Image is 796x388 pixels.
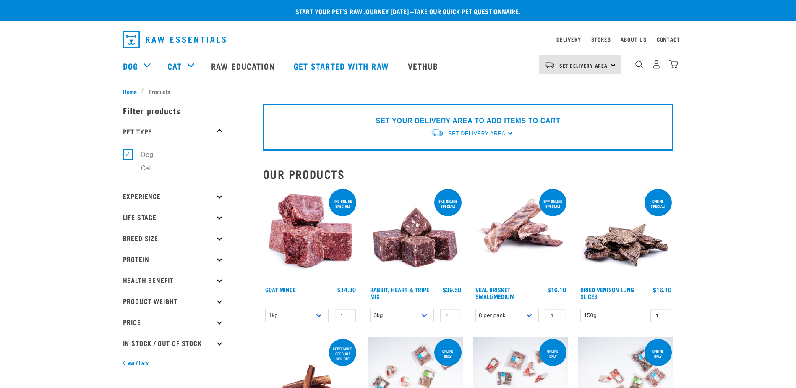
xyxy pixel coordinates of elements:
[329,195,356,212] div: 1kg online special!
[123,359,149,367] button: Clear filters
[539,345,566,362] div: Online Only
[657,38,680,41] a: Contact
[434,345,462,362] div: Online Only
[335,309,356,322] input: 1
[556,38,581,41] a: Delivery
[203,49,285,83] a: Raw Education
[123,228,224,249] p: Breed Size
[473,187,569,283] img: 1207 Veal Brisket 4pp 01
[539,195,566,212] div: 8pp online special!
[368,187,463,283] img: 1175 Rabbit Heart Tripe Mix 01
[263,187,358,283] img: 1077 Wild Goat Mince 01
[645,195,672,212] div: ONLINE SPECIAL!
[414,9,520,13] a: take our quick pet questionnaire.
[443,286,461,293] div: $39.50
[128,163,154,173] label: Cat
[376,116,560,126] p: SET YOUR DELIVERY AREA TO ADD ITEMS TO CART
[635,60,643,68] img: home-icon-1@2x.png
[123,87,137,96] span: Home
[167,60,182,72] a: Cat
[545,309,566,322] input: 1
[448,131,505,136] span: Set Delivery Area
[263,168,673,181] h2: Our Products
[544,61,555,68] img: van-moving.png
[265,288,296,291] a: Goat Mince
[440,309,461,322] input: 1
[123,186,224,207] p: Experience
[123,87,673,96] nav: breadcrumbs
[653,286,671,293] div: $16.10
[578,187,673,283] img: 1304 Venison Lung Slices 01
[123,60,138,72] a: Dog
[370,288,429,298] a: Rabbit, Heart & Tripe Mix
[399,49,449,83] a: Vethub
[123,207,224,228] p: Life Stage
[128,149,157,160] label: Dog
[652,60,661,69] img: user.png
[645,345,672,362] div: Online Only
[650,309,671,322] input: 1
[434,195,462,212] div: 3kg online special!
[123,121,224,142] p: Pet Type
[123,31,226,48] img: Raw Essentials Logo
[431,128,444,137] img: van-moving.png
[123,100,224,121] p: Filter products
[591,38,611,41] a: Stores
[475,288,514,298] a: Veal Brisket Small/Medium
[123,270,224,291] p: Health Benefit
[123,87,141,96] a: Home
[621,38,646,41] a: About Us
[285,49,399,83] a: Get started with Raw
[123,249,224,270] p: Protein
[580,288,634,298] a: Dried Venison Lung Slices
[123,291,224,312] p: Product Weight
[329,342,356,365] div: September special! 10% off!
[559,64,608,67] span: Set Delivery Area
[669,60,678,69] img: home-icon@2x.png
[123,312,224,333] p: Price
[337,286,356,293] div: $14.30
[116,28,680,51] nav: dropdown navigation
[123,333,224,354] p: In Stock / Out Of Stock
[548,286,566,293] div: $16.10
